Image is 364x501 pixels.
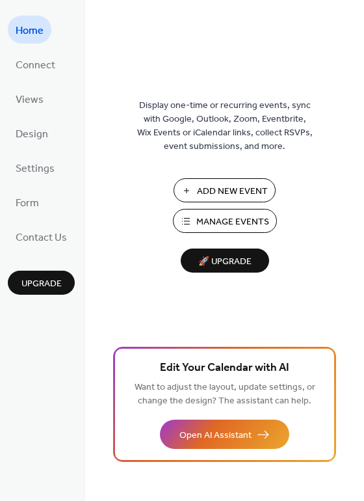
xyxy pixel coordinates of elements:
[16,193,39,213] span: Form
[21,277,62,291] span: Upgrade
[8,50,63,78] a: Connect
[196,215,269,229] span: Manage Events
[16,55,55,75] span: Connect
[8,271,75,295] button: Upgrade
[174,178,276,202] button: Add New Event
[8,154,62,182] a: Settings
[8,223,75,251] a: Contact Us
[16,124,48,144] span: Design
[8,85,51,113] a: Views
[135,379,315,410] span: Want to adjust the layout, update settings, or change the design? The assistant can help.
[188,253,261,271] span: 🚀 Upgrade
[173,209,277,233] button: Manage Events
[160,420,289,449] button: Open AI Assistant
[16,228,67,248] span: Contact Us
[8,188,47,216] a: Form
[16,90,44,110] span: Views
[197,185,268,198] span: Add New Event
[181,249,269,273] button: 🚀 Upgrade
[137,99,313,154] span: Display one-time or recurring events, sync with Google, Outlook, Zoom, Eventbrite, Wix Events or ...
[160,359,289,377] span: Edit Your Calendar with AI
[8,119,56,147] a: Design
[179,429,252,442] span: Open AI Assistant
[16,21,44,41] span: Home
[8,16,51,44] a: Home
[16,159,55,179] span: Settings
